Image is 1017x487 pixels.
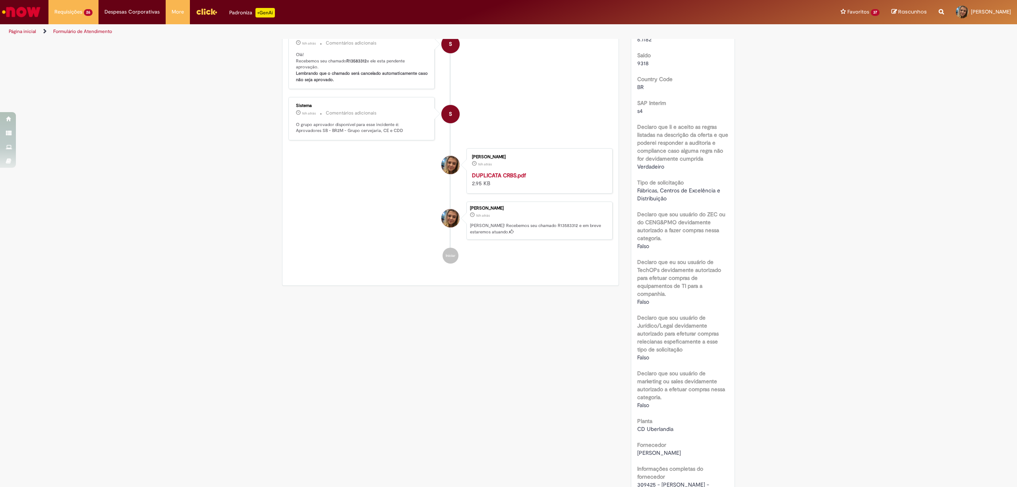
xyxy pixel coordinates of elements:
span: S [449,35,452,54]
span: Requisições [54,8,82,16]
b: Declaro que li e aceito as regras listadas na descrição da oferta e que poderei responder a audit... [637,123,728,162]
b: SAP Interim [637,99,666,107]
b: R13583312 [346,58,367,64]
img: click_logo_yellow_360x200.png [196,6,217,17]
small: Comentários adicionais [326,110,377,116]
b: Declaro que eu sou usuário de TechOPs devidamente autorizado para efetuar compras de equipamentos... [637,258,721,297]
b: Informações completas do fornecedor [637,465,703,480]
span: Rascunhos [898,8,927,16]
img: ServiceNow [1,4,42,20]
span: 16h atrás [302,41,316,46]
a: Página inicial [9,28,36,35]
span: [PERSON_NAME] [637,449,681,456]
span: Despesas Corporativas [104,8,160,16]
b: Declaro que sou usuário de marketing ou sales devidamente autorizado a efetuar compras nessa cate... [637,370,725,401]
b: Lembrando que o chamado será cancelado automaticamente caso não seja aprovado. [296,70,429,83]
div: [PERSON_NAME] [472,155,604,159]
b: Saldo [637,52,651,59]
p: +GenAi [255,8,275,17]
span: BR [637,83,644,91]
span: More [172,8,184,16]
span: Falso [637,354,649,361]
a: Formulário de Atendimento [53,28,112,35]
span: 16h atrás [478,162,492,167]
p: [PERSON_NAME]! Recebemos seu chamado R13583312 e em breve estaremos atuando. [470,223,608,235]
ul: Trilhas de página [6,24,672,39]
div: Padroniza [229,8,275,17]
a: Rascunhos [891,8,927,16]
span: [PERSON_NAME] [971,8,1011,15]
b: Fornecedor [637,441,666,448]
span: CD Uberlandia [637,425,673,433]
span: s4 [637,107,643,114]
div: Bianca Morais Alves [441,156,460,174]
time: 30/09/2025 17:36:45 [476,213,490,218]
span: Favoritos [847,8,869,16]
b: Planta [637,417,652,425]
span: 16h atrás [476,213,490,218]
div: 2.95 KB [472,171,604,187]
div: System [441,35,460,53]
b: Tipo de solicitação [637,179,684,186]
p: Olá! Recebemos seu chamado e ele esta pendente aprovação. [296,52,428,83]
time: 30/09/2025 17:36:57 [302,41,316,46]
b: Declaro que sou usuário de Jurídico/Legal devidamente autorizado para efeturar compras relecianas... [637,314,719,353]
span: Falso [637,243,649,250]
span: 37 [871,9,880,16]
span: 16h atrás [302,111,316,116]
b: Declaro que sou usuário do ZEC ou do CENG&PMO devidamente autorizado a fazer compras nessa catego... [637,211,725,242]
span: 26 [84,9,93,16]
span: 6.1182 [637,36,652,43]
p: O grupo aprovador disponível para esse incidente é: Aprovadores SB - BR2M - Grupo cervejaria, CE ... [296,122,428,134]
span: Falso [637,402,649,409]
div: [PERSON_NAME] [470,206,608,211]
span: Verdadeiro [637,163,664,170]
div: System [441,105,460,123]
a: DUPLICATA CRBS.pdf [472,172,526,179]
span: Falso [637,298,649,305]
div: Sistema [296,103,428,108]
span: 9318 [637,60,649,67]
time: 30/09/2025 17:36:43 [478,162,492,167]
time: 30/09/2025 17:36:55 [302,111,316,116]
small: Comentários adicionais [326,40,377,47]
li: Bianca Morais Alves [288,202,613,240]
span: Fábricas, Centros de Excelência e Distribuição [637,187,722,202]
b: Country Code [637,76,673,83]
span: S [449,105,452,124]
div: Bianca Morais Alves [441,209,460,227]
